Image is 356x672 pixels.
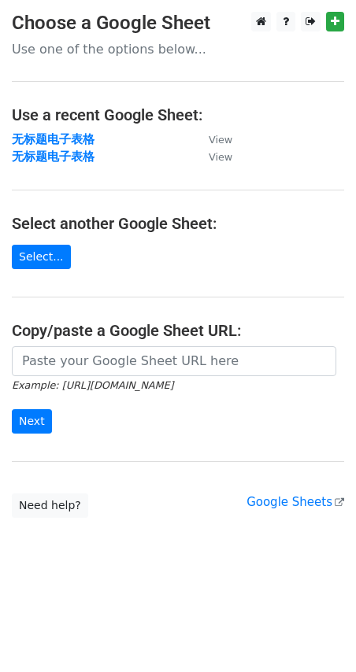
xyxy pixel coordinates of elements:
small: Example: [URL][DOMAIN_NAME] [12,379,173,391]
small: View [209,151,232,163]
a: 无标题电子表格 [12,150,95,164]
a: Google Sheets [247,495,344,509]
input: Next [12,409,52,434]
h4: Select another Google Sheet: [12,214,344,233]
a: 无标题电子表格 [12,132,95,146]
a: Need help? [12,493,88,518]
h4: Copy/paste a Google Sheet URL: [12,321,344,340]
p: Use one of the options below... [12,41,344,57]
input: Paste your Google Sheet URL here [12,346,336,376]
h3: Choose a Google Sheet [12,12,344,35]
small: View [209,134,232,146]
a: Select... [12,245,71,269]
a: View [193,150,232,164]
h4: Use a recent Google Sheet: [12,105,344,124]
a: View [193,132,232,146]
